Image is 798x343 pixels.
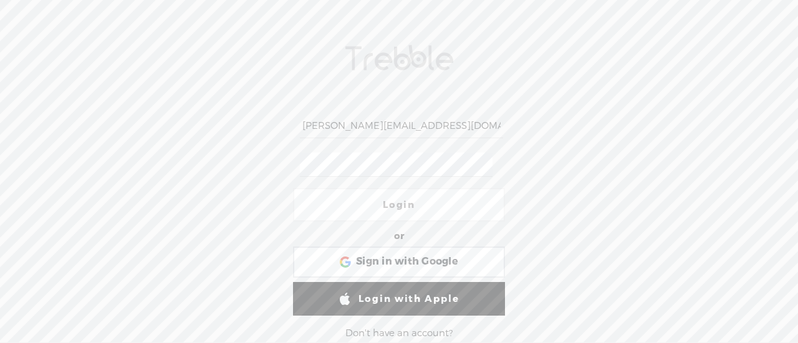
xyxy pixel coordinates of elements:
[356,255,458,268] span: Sign in with Google
[293,247,505,278] div: Sign in with Google
[394,227,404,247] div: or
[293,282,505,316] a: Login with Apple
[300,114,502,138] input: Username
[293,188,505,222] a: Login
